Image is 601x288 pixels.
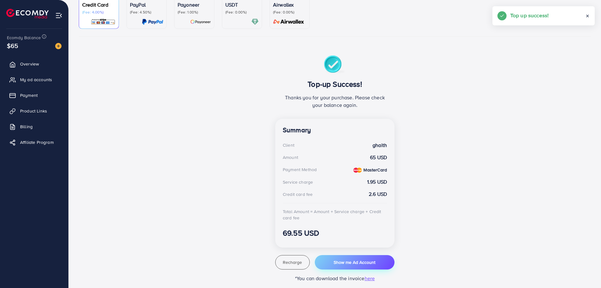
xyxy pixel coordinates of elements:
[7,34,41,41] span: Ecomdy Balance
[178,1,211,8] p: Payoneer
[324,55,346,75] img: success
[373,142,387,149] strong: ghaith
[275,275,394,282] p: *You can download the invoice
[283,259,302,265] span: Recharge
[190,18,211,25] img: card
[5,58,64,70] a: Overview
[353,168,362,173] img: credit
[275,255,310,270] button: Recharge
[510,11,549,19] h5: Top up success!
[283,179,313,185] div: Service charge
[225,1,259,8] p: USDT
[130,10,163,15] p: (Fee: 4.50%)
[574,260,596,283] iframe: Chat
[6,9,49,18] img: logo
[5,136,64,149] a: Affiliate Program
[283,166,317,173] div: Payment Method
[365,275,375,282] span: here
[271,18,306,25] img: card
[178,10,211,15] p: (Fee: 1.00%)
[370,154,387,161] strong: 65 USD
[20,108,47,114] span: Product Links
[283,228,387,238] h3: 69.55 USD
[283,126,387,134] h4: Summary
[283,80,387,89] h3: Top-up Success!
[130,1,163,8] p: PayPal
[273,1,306,8] p: Airwallex
[5,39,20,53] span: $65
[5,120,64,133] a: Billing
[334,259,375,265] span: Show me Ad Account
[20,61,39,67] span: Overview
[283,142,294,148] div: Client
[283,208,387,221] div: Total Amount = Amount + Service charge + Credit card fee
[283,94,387,109] p: Thanks you for your purchase. Please check your balance again.
[315,255,394,270] button: Show me Ad Account
[251,18,259,25] img: card
[142,18,163,25] img: card
[20,139,54,145] span: Affiliate Program
[20,76,52,83] span: My ad accounts
[82,1,115,8] p: Credit Card
[82,10,115,15] p: (Fee: 4.00%)
[20,92,38,98] span: Payment
[5,105,64,117] a: Product Links
[5,89,64,102] a: Payment
[367,178,387,186] strong: 1.95 USD
[55,43,62,49] img: image
[283,154,298,160] div: Amount
[369,191,387,198] strong: 2.6 USD
[20,123,33,130] span: Billing
[273,10,306,15] p: (Fee: 0.00%)
[283,191,313,197] div: Credit card fee
[91,18,115,25] img: card
[5,73,64,86] a: My ad accounts
[363,167,387,173] strong: MasterCard
[225,10,259,15] p: (Fee: 0.00%)
[55,12,62,19] img: menu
